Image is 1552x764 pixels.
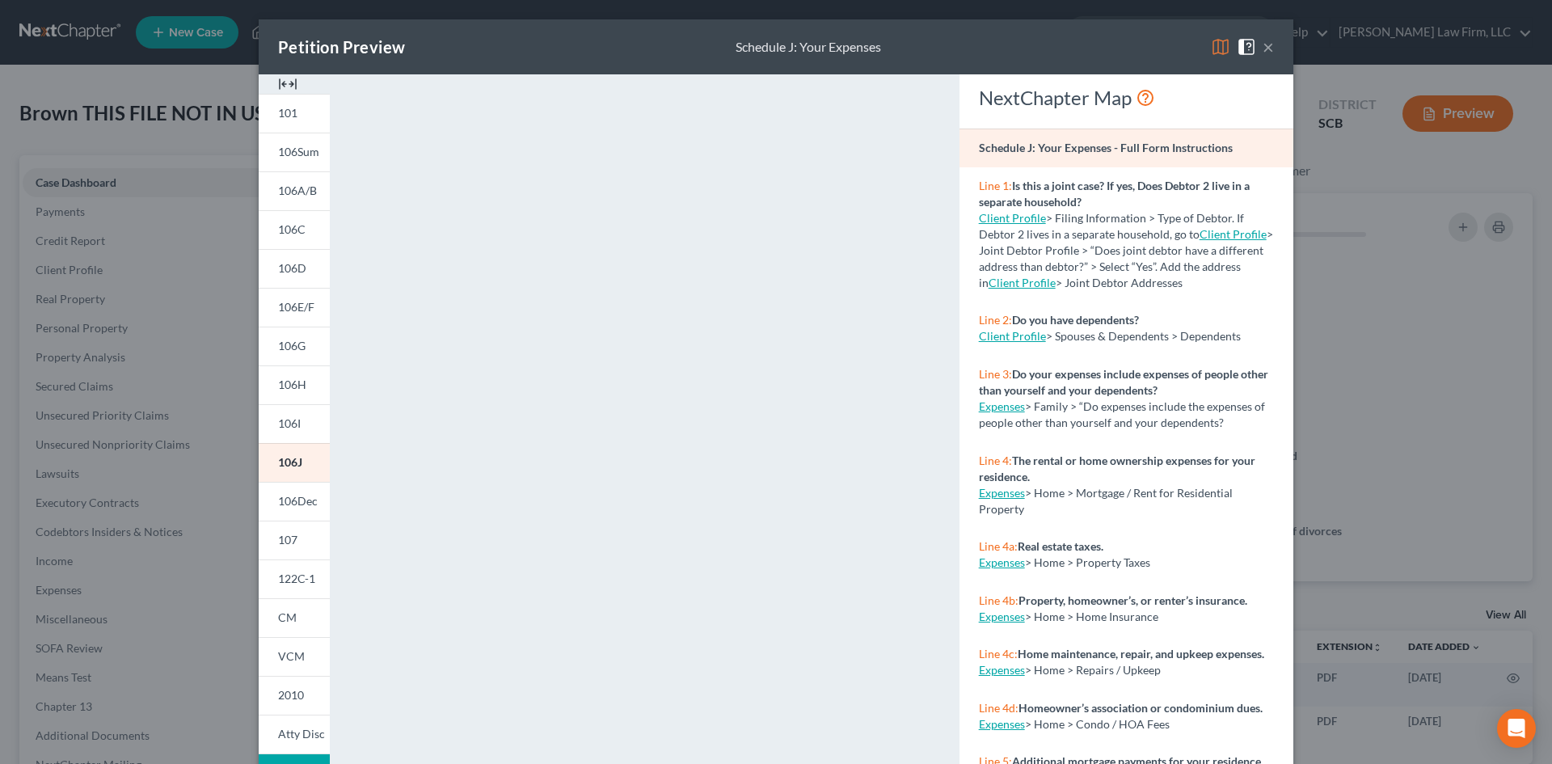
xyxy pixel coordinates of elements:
[979,539,1018,553] span: Line 4a:
[259,327,330,365] a: 106G
[979,313,1012,327] span: Line 2:
[989,276,1183,289] span: > Joint Debtor Addresses
[278,300,314,314] span: 106E/F
[979,211,1046,225] a: Client Profile
[979,227,1273,289] span: > Joint Debtor Profile > “Does joint debtor have a different address than debtor?” > Select “Yes”...
[1012,313,1139,327] strong: Do you have dependents?
[979,486,1233,516] span: > Home > Mortgage / Rent for Residential Property
[259,210,330,249] a: 106C
[259,676,330,715] a: 2010
[259,637,330,676] a: VCM
[979,141,1233,154] strong: Schedule J: Your Expenses - Full Form Instructions
[278,533,297,547] span: 107
[278,688,304,702] span: 2010
[979,399,1265,429] span: > Family > “Do expenses include the expenses of people other than yourself and your dependents?
[979,717,1025,731] a: Expenses
[278,727,325,741] span: Atty Disc
[278,261,306,275] span: 106D
[1497,709,1536,748] div: Open Intercom Messenger
[1025,610,1158,623] span: > Home > Home Insurance
[259,133,330,171] a: 106Sum
[979,179,1012,192] span: Line 1:
[278,145,319,158] span: 106Sum
[979,179,1250,209] strong: Is this a joint case? If yes, Does Debtor 2 live in a separate household?
[1263,37,1274,57] button: ×
[278,649,305,663] span: VCM
[989,276,1056,289] a: Client Profile
[979,647,1018,661] span: Line 4c:
[1046,329,1241,343] span: > Spouses & Dependents > Dependents
[278,378,306,391] span: 106H
[259,365,330,404] a: 106H
[979,701,1018,715] span: Line 4d:
[1211,37,1230,57] img: map-eea8200ae884c6f1103ae1953ef3d486a96c86aabb227e865a55264e3737af1f.svg
[1018,647,1264,661] strong: Home maintenance, repair, and upkeep expenses.
[979,555,1025,569] a: Expenses
[259,521,330,559] a: 107
[736,38,881,57] div: Schedule J: Your Expenses
[278,106,297,120] span: 101
[979,329,1046,343] a: Client Profile
[278,222,306,236] span: 106C
[259,288,330,327] a: 106E/F
[278,184,317,197] span: 106A/B
[979,593,1018,607] span: Line 4b:
[259,443,330,482] a: 106J
[1018,539,1103,553] strong: Real estate taxes.
[278,36,405,58] div: Petition Preview
[259,482,330,521] a: 106Dec
[979,486,1025,500] a: Expenses
[979,85,1274,111] div: NextChapter Map
[259,598,330,637] a: CM
[259,559,330,598] a: 122C-1
[979,454,1255,483] strong: The rental or home ownership expenses for your residence.
[278,416,301,430] span: 106I
[979,610,1025,623] a: Expenses
[979,367,1268,397] strong: Do your expenses include expenses of people other than yourself and your dependents?
[979,663,1025,677] a: Expenses
[1237,37,1256,57] img: help-close-5ba153eb36485ed6c1ea00a893f15db1cb9b99d6cae46e1a8edb6c62d00a1a76.svg
[259,94,330,133] a: 101
[278,339,306,352] span: 106G
[278,74,297,94] img: expand-e0f6d898513216a626fdd78e52531dac95497ffd26381d4c15ee2fc46db09dca.svg
[278,494,318,508] span: 106Dec
[1018,701,1263,715] strong: Homeowner’s association or condominium dues.
[278,572,315,585] span: 122C-1
[1018,593,1247,607] strong: Property, homeowner’s, or renter’s insurance.
[979,367,1012,381] span: Line 3:
[259,715,330,754] a: Atty Disc
[1025,717,1170,731] span: > Home > Condo / HOA Fees
[979,211,1244,241] span: > Filing Information > Type of Debtor. If Debtor 2 lives in a separate household, go to
[278,455,302,469] span: 106J
[278,610,297,624] span: CM
[1200,227,1267,241] a: Client Profile
[1025,555,1150,569] span: > Home > Property Taxes
[979,399,1025,413] a: Expenses
[1025,663,1161,677] span: > Home > Repairs / Upkeep
[259,171,330,210] a: 106A/B
[259,249,330,288] a: 106D
[979,454,1012,467] span: Line 4:
[259,404,330,443] a: 106I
